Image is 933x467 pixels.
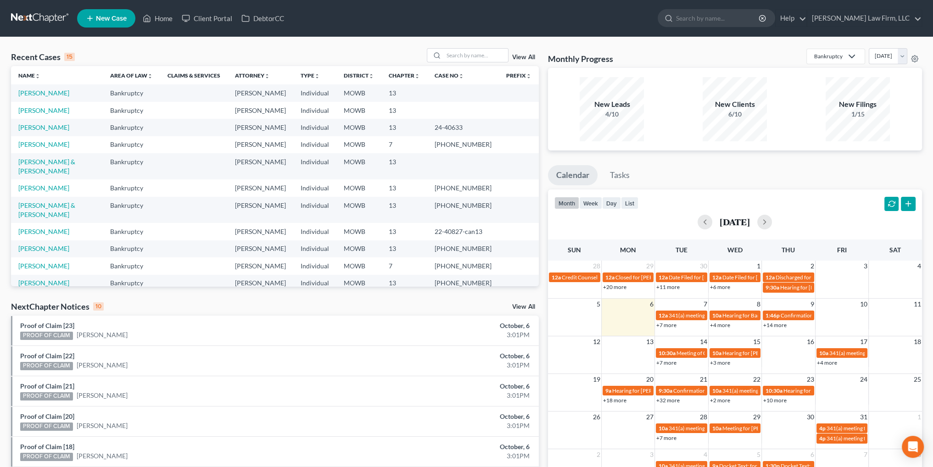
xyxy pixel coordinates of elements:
[837,246,847,254] span: Fri
[366,451,530,461] div: 3:01PM
[859,299,868,310] span: 10
[366,330,530,339] div: 3:01PM
[699,411,708,423] span: 28
[20,332,73,340] div: PROOF OF CLAIM
[20,412,74,420] a: Proof of Claim [20]
[228,197,293,223] td: [PERSON_NAME]
[18,262,69,270] a: [PERSON_NAME]
[756,449,761,460] span: 5
[580,110,644,119] div: 4/10
[620,246,636,254] span: Mon
[673,387,778,394] span: Confirmation Hearing for [PERSON_NAME]
[889,246,901,254] span: Sat
[427,179,499,196] td: [PHONE_NUMBER]
[18,279,69,287] a: [PERSON_NAME]
[827,425,915,432] span: 341(a) meeting for [PERSON_NAME]
[228,153,293,179] td: [PERSON_NAME]
[645,336,654,347] span: 13
[18,72,40,79] a: Nameunfold_more
[819,425,826,432] span: 4p
[722,387,860,394] span: 341(a) meeting for [PERSON_NAME] & [PERSON_NAME]
[381,179,427,196] td: 13
[103,257,160,274] td: Bankruptcy
[810,449,815,460] span: 6
[389,72,420,79] a: Chapterunfold_more
[11,301,104,312] div: NextChapter Notices
[548,53,613,64] h3: Monthly Progress
[103,153,160,179] td: Bankruptcy
[656,322,676,328] a: +7 more
[77,330,128,339] a: [PERSON_NAME]
[712,350,721,356] span: 10a
[293,275,336,292] td: Individual
[913,299,922,310] span: 11
[18,228,69,235] a: [PERSON_NAME]
[427,197,499,223] td: [PHONE_NUMBER]
[427,223,499,240] td: 22-40827-can13
[552,274,561,281] span: 12a
[20,362,73,370] div: PROOF OF CLAIM
[781,312,883,319] span: Confirmation hearing for Apple Central KC
[722,425,794,432] span: Meeting for [PERSON_NAME]
[727,246,743,254] span: Wed
[756,299,761,310] span: 8
[20,382,74,390] a: Proof of Claim [21]
[103,136,160,153] td: Bankruptcy
[605,387,611,394] span: 9a
[293,240,336,257] td: Individual
[710,359,730,366] a: +3 more
[592,411,601,423] span: 26
[77,421,128,430] a: [PERSON_NAME]
[659,387,672,394] span: 9:30a
[293,153,336,179] td: Individual
[293,179,336,196] td: Individual
[621,197,638,209] button: list
[237,10,289,27] a: DebtorCC
[228,223,293,240] td: [PERSON_NAME]
[659,312,668,319] span: 12a
[656,359,676,366] a: +7 more
[612,387,684,394] span: Hearing for [PERSON_NAME]
[827,435,915,442] span: 341(a) meeting for [PERSON_NAME]
[756,261,761,272] span: 1
[596,449,601,460] span: 2
[859,411,868,423] span: 31
[562,274,657,281] span: Credit Counseling for [PERSON_NAME]
[649,449,654,460] span: 3
[806,374,815,385] span: 23
[381,119,427,136] td: 13
[103,102,160,119] td: Bankruptcy
[138,10,177,27] a: Home
[826,99,890,110] div: New Filings
[710,322,730,328] a: +4 more
[228,257,293,274] td: [PERSON_NAME]
[381,136,427,153] td: 7
[676,10,760,27] input: Search by name...
[77,361,128,370] a: [PERSON_NAME]
[859,374,868,385] span: 24
[293,136,336,153] td: Individual
[765,312,780,319] span: 1:46p
[427,257,499,274] td: [PHONE_NUMBER]
[659,274,668,281] span: 12a
[366,351,530,361] div: October, 6
[160,66,228,84] th: Claims & Services
[699,336,708,347] span: 14
[293,197,336,223] td: Individual
[656,284,680,290] a: +11 more
[602,165,638,185] a: Tasks
[293,102,336,119] td: Individual
[659,350,676,356] span: 10:30a
[228,275,293,292] td: [PERSON_NAME]
[645,374,654,385] span: 20
[782,246,795,254] span: Thu
[810,299,815,310] span: 9
[435,72,464,79] a: Case Nounfold_more
[603,397,626,404] a: +18 more
[336,223,381,240] td: MOWB
[712,312,721,319] span: 10a
[103,179,160,196] td: Bankruptcy
[336,197,381,223] td: MOWB
[366,361,530,370] div: 3:01PM
[817,359,837,366] a: +4 more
